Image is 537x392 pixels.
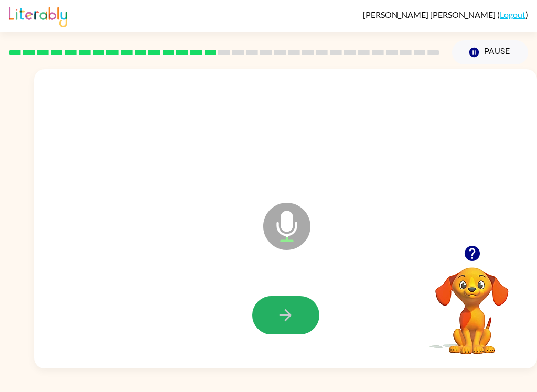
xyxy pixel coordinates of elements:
span: [PERSON_NAME] [PERSON_NAME] [363,9,497,19]
button: Pause [452,40,528,64]
img: Literably [9,4,67,27]
a: Logout [500,9,525,19]
video: Your browser must support playing .mp4 files to use Literably. Please try using another browser. [420,251,524,356]
div: ( ) [363,9,528,19]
